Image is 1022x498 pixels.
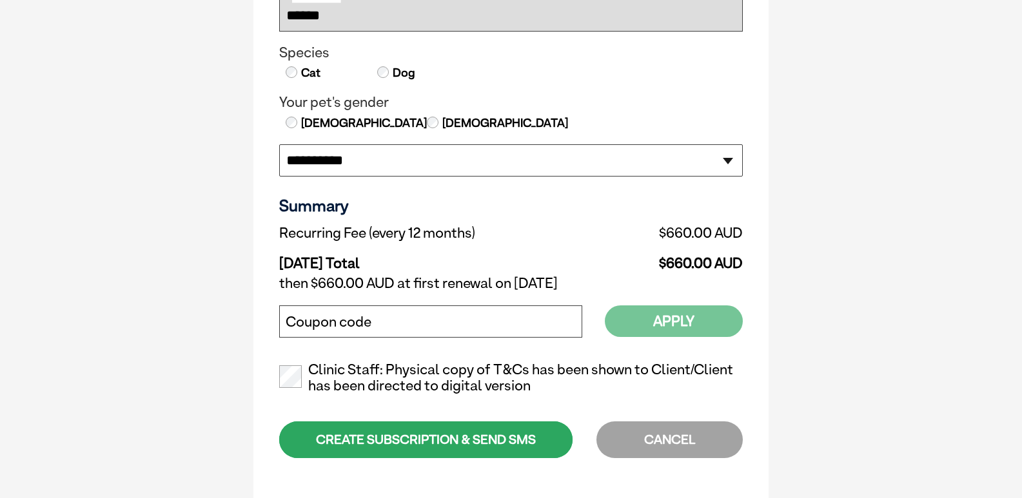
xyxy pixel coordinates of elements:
[279,44,743,61] legend: Species
[605,305,743,337] button: Apply
[602,245,743,272] td: $660.00 AUD
[279,245,602,272] td: [DATE] Total
[279,365,302,388] input: Clinic Staff: Physical copy of T&Cs has been shown to Client/Client has been directed to digital ...
[279,421,573,458] div: CREATE SUBSCRIPTION & SEND SMS
[279,222,602,245] td: Recurring Fee (every 12 months)
[286,314,371,330] label: Coupon code
[279,94,743,111] legend: Your pet's gender
[602,222,743,245] td: $660.00 AUD
[279,272,743,295] td: then $660.00 AUD at first renewal on [DATE]
[596,421,743,458] div: CANCEL
[279,196,743,215] h3: Summary
[279,361,743,395] label: Clinic Staff: Physical copy of T&Cs has been shown to Client/Client has been directed to digital ...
